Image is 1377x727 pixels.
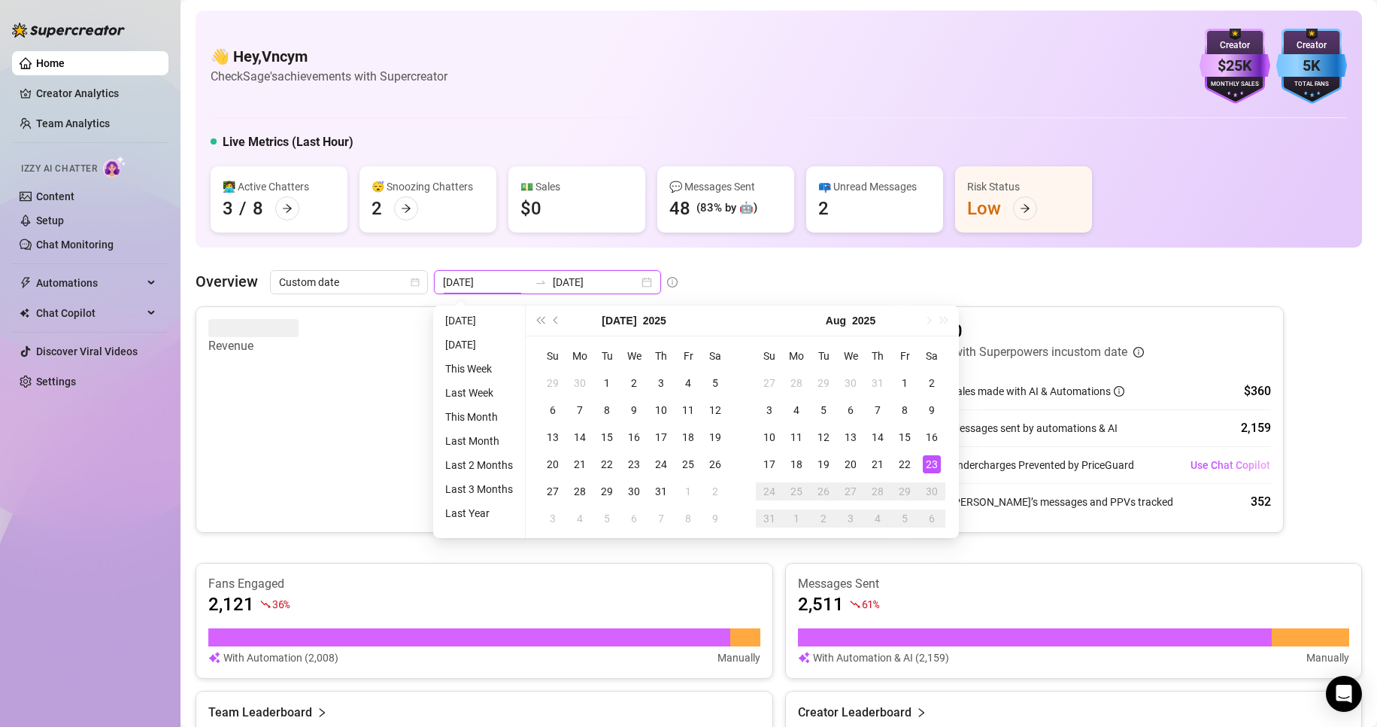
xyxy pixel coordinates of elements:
td: 2025-09-03 [837,505,864,532]
h4: 👋 Hey, Vncym [211,46,447,67]
div: 2 [818,196,829,221]
article: Manually [717,649,760,666]
div: 12 [814,428,833,446]
td: 2025-09-01 [783,505,810,532]
td: 2025-08-18 [783,451,810,478]
span: Izzy AI Chatter [21,162,97,176]
div: 11 [679,401,697,419]
a: Home [36,57,65,69]
td: 2025-07-31 [864,370,891,397]
div: 20 [842,455,860,473]
td: 2025-08-04 [566,505,593,532]
h5: Live Metrics (Last Hour) [223,133,353,151]
div: 4 [787,401,805,419]
div: [PERSON_NAME]’s messages and PPVs tracked [921,490,1173,514]
td: 2025-07-17 [648,424,675,451]
td: 2025-08-02 [702,478,729,505]
td: 2025-08-09 [702,505,729,532]
td: 2025-07-27 [756,370,783,397]
th: We [837,342,864,370]
th: Sa [702,342,729,370]
div: 13 [842,428,860,446]
article: $360 [921,319,1144,343]
article: Manually [1306,649,1349,666]
div: 31 [869,374,887,392]
td: 2025-07-31 [648,478,675,505]
div: 6 [842,401,860,419]
div: 31 [652,482,670,500]
article: Check Sage's achievements with Supercreator [211,67,447,86]
button: Last year (Control + left) [532,306,548,336]
td: 2025-09-04 [864,505,891,532]
div: 28 [869,482,887,500]
input: End date [553,274,638,290]
span: to [535,276,547,288]
img: AI Chatter [103,156,126,178]
div: 14 [869,428,887,446]
div: 21 [571,455,589,473]
div: 27 [760,374,778,392]
td: 2025-07-06 [539,397,566,424]
li: [DATE] [439,336,519,354]
td: 2025-08-06 [620,505,648,532]
img: purple-badge-B9DA21FR.svg [1200,29,1270,104]
div: 7 [652,510,670,528]
div: 9 [923,401,941,419]
article: With Automation & AI (2,159) [813,649,949,666]
div: 7 [869,401,887,419]
td: 2025-08-15 [891,424,918,451]
div: 18 [787,455,805,473]
td: 2025-07-11 [675,397,702,424]
div: 28 [787,374,805,392]
div: 30 [571,374,589,392]
span: fall [850,599,860,610]
td: 2025-08-13 [837,424,864,451]
td: 2025-07-08 [593,397,620,424]
td: 2025-07-30 [837,370,864,397]
article: Creator Leaderboard [798,704,911,722]
img: svg%3e [798,649,810,666]
td: 2025-08-02 [918,370,945,397]
div: 5 [706,374,724,392]
td: 2025-08-20 [837,451,864,478]
td: 2025-07-02 [620,370,648,397]
a: Discover Viral Videos [36,345,138,357]
div: 3 [760,401,778,419]
li: [DATE] [439,312,519,330]
span: arrow-right [1020,203,1030,214]
div: 8 [896,401,914,419]
td: 2025-07-15 [593,424,620,451]
li: Last Year [439,504,519,522]
span: fall [260,599,271,610]
td: 2025-07-18 [675,424,702,451]
td: 2025-07-28 [566,478,593,505]
td: 2025-07-14 [566,424,593,451]
td: 2025-08-23 [918,451,945,478]
li: This Month [439,408,519,426]
div: 2 [372,196,382,221]
div: 48 [669,196,690,221]
th: Tu [810,342,837,370]
div: $0 [520,196,541,221]
div: 22 [598,455,616,473]
li: Last 3 Months [439,480,519,498]
div: 29 [598,482,616,500]
td: 2025-08-01 [891,370,918,397]
span: Use Chat Copilot [1190,459,1270,471]
td: 2025-08-12 [810,424,837,451]
button: Choose a year [643,306,666,336]
li: Last Month [439,432,519,450]
div: Sales made with AI & Automations [951,383,1124,400]
div: 17 [760,455,778,473]
td: 2025-08-08 [675,505,702,532]
div: Messages sent by automations & AI [921,416,1118,440]
div: 4 [869,510,887,528]
div: 6 [544,401,562,419]
div: 5 [896,510,914,528]
a: Settings [36,376,76,388]
div: 13 [544,428,562,446]
td: 2025-08-22 [891,451,918,478]
span: Custom date [279,271,419,294]
div: 5 [598,510,616,528]
div: 7 [571,401,589,419]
